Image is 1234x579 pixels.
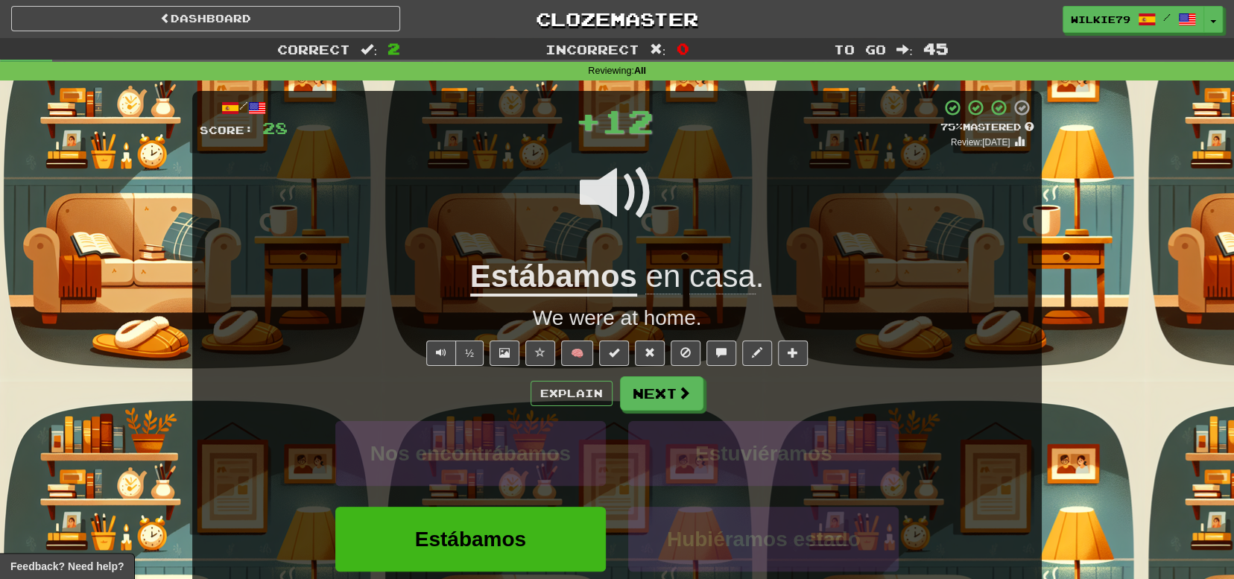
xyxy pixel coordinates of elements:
button: ½ [455,341,484,366]
button: Edit sentence (alt+d) [742,341,772,366]
span: Estuviéramos [695,442,832,465]
span: 75 % [940,121,963,133]
button: Next [620,376,703,411]
small: Review: [DATE] [951,137,1010,148]
button: Estuviéramos [628,421,899,486]
span: . [637,259,764,294]
span: Score: [200,124,253,136]
span: 2 [387,39,400,57]
div: / [200,98,288,117]
span: : [650,43,666,56]
span: wilkie79 [1071,13,1130,26]
span: Open feedback widget [10,559,124,574]
span: Nos encontrábamos [370,442,571,465]
button: Ignore sentence (alt+i) [671,341,700,366]
span: 12 [601,102,654,139]
button: Add to collection (alt+a) [778,341,808,366]
button: Show image (alt+x) [490,341,519,366]
span: en [645,259,680,294]
button: Discuss sentence (alt+u) [706,341,736,366]
span: casa [689,259,756,294]
a: Dashboard [11,6,400,31]
div: We were at home. [200,303,1034,333]
a: Clozemaster [423,6,811,32]
button: Estábamos [335,507,606,572]
div: Text-to-speech controls [423,341,484,366]
button: Favorite sentence (alt+f) [525,341,555,366]
span: Estábamos [415,528,526,551]
button: Explain [531,381,613,406]
span: Hubiéramos estado [667,528,861,551]
a: wilkie79 / [1063,6,1204,33]
span: : [361,43,377,56]
button: Set this sentence to 100% Mastered (alt+m) [599,341,629,366]
u: Estábamos [470,259,637,297]
button: Play sentence audio (ctl+space) [426,341,456,366]
span: 45 [923,39,949,57]
span: / [1163,12,1171,22]
span: : [896,43,913,56]
span: Incorrect [545,42,639,57]
button: Hubiéramos estado [628,507,899,572]
span: 0 [676,39,689,57]
div: Mastered [940,121,1034,134]
button: Reset to 0% Mastered (alt+r) [635,341,665,366]
span: To go [834,42,886,57]
span: 28 [262,118,288,137]
span: Correct [277,42,350,57]
strong: All [634,66,646,76]
button: 🧠 [561,341,593,366]
button: Nos encontrábamos [335,421,606,486]
span: + [575,98,601,143]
